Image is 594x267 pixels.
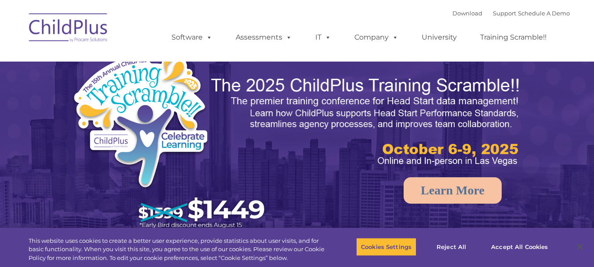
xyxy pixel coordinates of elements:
a: Assessments [227,29,301,46]
div: This website uses cookies to create a better user experience, provide statistics about user visit... [29,237,327,263]
button: Close [570,237,590,256]
span: Phone number [122,94,160,101]
a: Learn More [404,177,502,204]
a: Support [493,10,516,17]
a: Training Scramble!! [471,29,555,46]
button: Reject All [424,238,479,256]
a: Company [346,29,407,46]
button: Accept All Cookies [486,238,553,256]
a: Schedule A Demo [518,10,570,17]
img: ChildPlus by Procare Solutions [25,7,113,51]
a: IT [306,29,340,46]
a: University [413,29,466,46]
a: Software [163,29,221,46]
a: Download [452,10,482,17]
span: Last name [122,58,149,65]
button: Cookies Settings [356,238,416,256]
font: | [452,10,570,17]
